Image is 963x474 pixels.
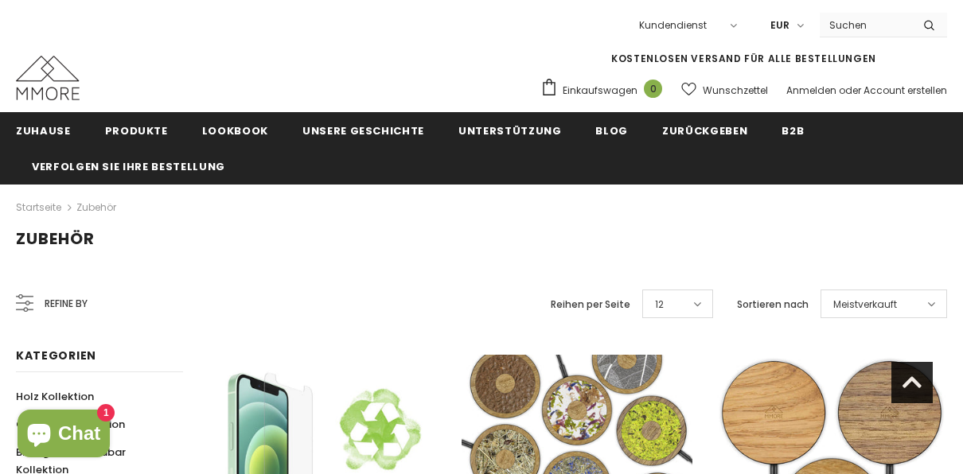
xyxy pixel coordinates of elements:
[302,123,424,138] span: Unsere Geschichte
[458,123,561,138] span: Unterstützung
[16,348,96,363] span: Kategorien
[16,227,95,250] span: Zubehör
[595,123,628,138] span: Blog
[105,112,168,148] a: Produkte
[16,56,80,100] img: MMORE Cases
[864,84,947,97] a: Account erstellen
[563,83,637,99] span: Einkaufswagen
[16,198,61,217] a: Startseite
[839,84,861,97] span: oder
[611,52,876,65] span: KOSTENLOSEN VERSAND FÜR ALLE BESTELLUNGEN
[639,18,707,32] span: Kundendienst
[302,112,424,148] a: Unsere Geschichte
[16,383,94,410] a: Holz Kollektion
[16,123,71,138] span: Zuhause
[202,112,268,148] a: Lookbook
[32,148,225,184] a: Verfolgen Sie Ihre Bestellung
[833,297,897,313] span: Meistverkauft
[681,76,768,104] a: Wunschzettel
[662,123,747,138] span: Zurückgeben
[595,112,628,148] a: Blog
[105,123,168,138] span: Produkte
[202,123,268,138] span: Lookbook
[782,112,804,148] a: B2B
[16,112,71,148] a: Zuhause
[655,297,664,313] span: 12
[540,78,670,102] a: Einkaufswagen 0
[16,389,94,404] span: Holz Kollektion
[644,80,662,98] span: 0
[770,17,790,33] span: EUR
[551,297,630,313] label: Reihen per Seite
[782,123,804,138] span: B2B
[820,14,911,37] input: Search Site
[32,159,225,174] span: Verfolgen Sie Ihre Bestellung
[76,200,116,214] a: Zubehör
[786,84,836,97] a: Anmelden
[13,410,115,461] inbox-online-store-chat: Onlineshop-Chat von Shopify
[662,112,747,148] a: Zurückgeben
[45,295,88,313] span: Refine by
[458,112,561,148] a: Unterstützung
[703,83,768,99] span: Wunschzettel
[737,297,809,313] label: Sortieren nach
